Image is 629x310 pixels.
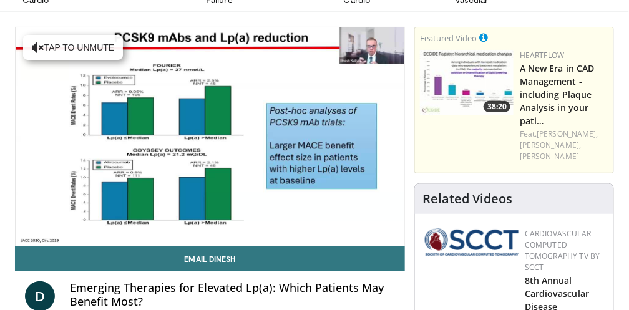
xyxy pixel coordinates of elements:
[484,101,510,112] span: 38:20
[425,228,519,256] img: 51a70120-4f25-49cc-93a4-67582377e75f.png.150x105_q85_autocrop_double_scale_upscale_version-0.2.png
[537,128,598,139] a: [PERSON_NAME],
[70,281,395,308] h4: Emerging Therapies for Elevated Lp(a): Which Patients May Benefit Most?
[422,191,512,206] h4: Related Videos
[16,27,404,246] video-js: Video Player
[23,35,123,60] button: Tap to unmute
[525,228,600,273] a: Cardiovascular Computed Tomography TV by SCCT
[520,62,595,127] a: A New Era in CAD Management - including Plaque Analysis in your pati…
[420,32,477,44] small: Featured Video
[520,50,565,61] a: Heartflow
[520,128,608,162] div: Feat.
[420,50,514,115] img: 738d0e2d-290f-4d89-8861-908fb8b721dc.150x105_q85_crop-smart_upscale.jpg
[420,50,514,115] a: 38:20
[520,140,581,150] a: [PERSON_NAME],
[520,151,579,162] a: [PERSON_NAME]
[15,246,405,271] a: Email Dinesh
